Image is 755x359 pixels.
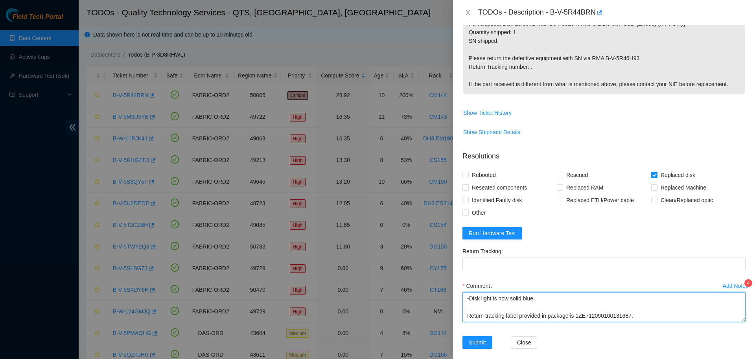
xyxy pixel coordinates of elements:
button: Close [462,9,473,17]
button: Show Shipment Details [463,126,521,138]
span: Other [469,206,489,219]
button: Add Notes4 [722,280,749,292]
label: Return Tracking [462,245,507,258]
span: Replaced disk [657,169,698,181]
span: 4 [747,280,750,286]
button: Close [511,336,538,349]
button: Show Ticket History [463,107,512,119]
span: Clean/Replaced optic [657,194,716,206]
span: Reseated components [469,181,530,194]
button: Submit [462,336,492,349]
span: Replaced RAM [563,181,606,194]
p: Resolutions [462,145,746,162]
div: TODOs - Description - B-V-5R44BRN [478,6,746,19]
span: Show Shipment Details [463,128,520,136]
span: Rescued [563,169,591,181]
div: Add Notes [723,283,748,289]
span: Run Hardware Test [469,229,516,237]
button: Run Hardware Test [462,227,522,239]
span: Show Ticket History [463,109,512,117]
span: Submit [469,338,486,347]
span: Replaced Machine [657,181,709,194]
textarea: Comment [462,292,746,322]
span: Close [517,338,531,347]
span: close [465,9,471,16]
span: Rebooted [469,169,499,181]
label: Comment [462,280,495,292]
span: Identified Faulty disk [469,194,525,206]
span: Replaced ETH/Power cable [563,194,637,206]
sup: 4 [744,279,752,287]
input: Return Tracking [462,258,746,270]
